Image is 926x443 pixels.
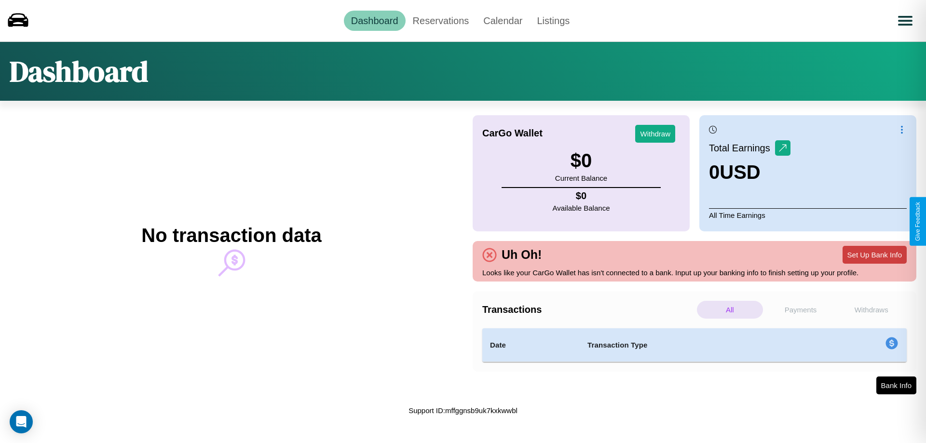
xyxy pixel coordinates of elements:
[697,301,763,319] p: All
[497,248,546,262] h4: Uh Oh!
[10,52,148,91] h1: Dashboard
[555,150,607,172] h3: $ 0
[709,161,790,183] h3: 0 USD
[482,304,694,315] h4: Transactions
[876,376,916,394] button: Bank Info
[530,11,577,31] a: Listings
[587,339,806,351] h4: Transaction Type
[553,201,610,215] p: Available Balance
[635,125,675,143] button: Withdraw
[892,7,919,34] button: Open menu
[482,328,907,362] table: simple table
[141,225,321,246] h2: No transaction data
[10,410,33,433] div: Open Intercom Messenger
[709,208,907,222] p: All Time Earnings
[843,246,907,264] button: Set Up Bank Info
[553,190,610,201] h4: $ 0
[344,11,406,31] a: Dashboard
[476,11,530,31] a: Calendar
[490,339,572,351] h4: Date
[914,202,921,241] div: Give Feedback
[838,301,904,319] p: Withdraws
[768,301,834,319] p: Payments
[482,266,907,279] p: Looks like your CarGo Wallet has isn't connected to a bank. Input up your banking info to finish ...
[555,172,607,185] p: Current Balance
[482,128,543,139] h4: CarGo Wallet
[709,139,775,157] p: Total Earnings
[406,11,477,31] a: Reservations
[409,404,517,417] p: Support ID: mffggnsb9uk7kxkwwbl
